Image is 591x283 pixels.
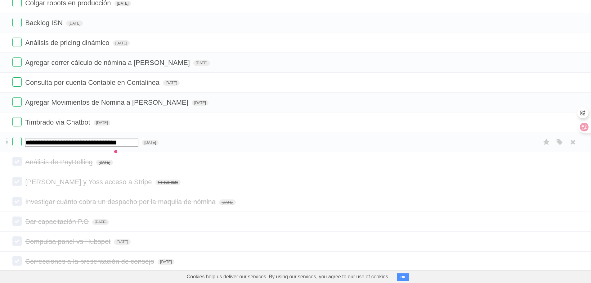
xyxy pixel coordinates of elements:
label: Done [12,157,22,166]
span: Agregar correr cálculo de nómina a [PERSON_NAME] [25,59,191,66]
button: OK [397,273,409,281]
span: [DATE] [192,100,208,106]
span: Correcciones a la presentación de consejo [25,258,156,265]
span: [DATE] [114,1,131,6]
span: [DATE] [66,21,83,26]
span: No due date [155,180,181,185]
span: Compulsa panel vs Hubspot [25,238,112,245]
span: [DATE] [96,160,113,165]
span: [DATE] [113,40,130,46]
span: Backlog ISN [25,19,64,27]
span: [DATE] [114,239,131,245]
span: [DATE] [94,120,110,126]
span: Cookies help us deliver our services. By using our services, you agree to our use of cookies. [181,271,396,283]
span: [PERSON_NAME] y Yoss acceso a Stripe [25,178,153,186]
label: Done [12,197,22,206]
span: [DATE] [158,259,174,265]
span: Timbrado via Chatbot [25,118,92,126]
span: Consulta por cuenta Contable en Contalinea [25,79,161,86]
label: Done [12,177,22,186]
label: Done [12,57,22,67]
label: Done [12,256,22,266]
label: Done [12,97,22,107]
label: Done [12,217,22,226]
span: [DATE] [163,80,180,86]
span: [DATE] [193,60,210,66]
label: Done [12,236,22,246]
span: Análisis de PayRolling [25,158,94,166]
span: [DATE] [92,219,109,225]
label: Done [12,18,22,27]
label: Done [12,38,22,47]
label: Star task [541,137,553,147]
span: Análisis de pricing dinámico [25,39,111,47]
span: [DATE] [219,199,236,205]
span: [DATE] [142,140,159,145]
label: Done [12,117,22,126]
label: Done [12,77,22,87]
span: Investigar cuánto cobra un despacho por la maquila de nómina [25,198,217,206]
span: Agregar Movimientos de Nomina a [PERSON_NAME] [25,98,190,106]
span: Dar capacitación P.O [25,218,90,226]
label: Done [12,137,22,146]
